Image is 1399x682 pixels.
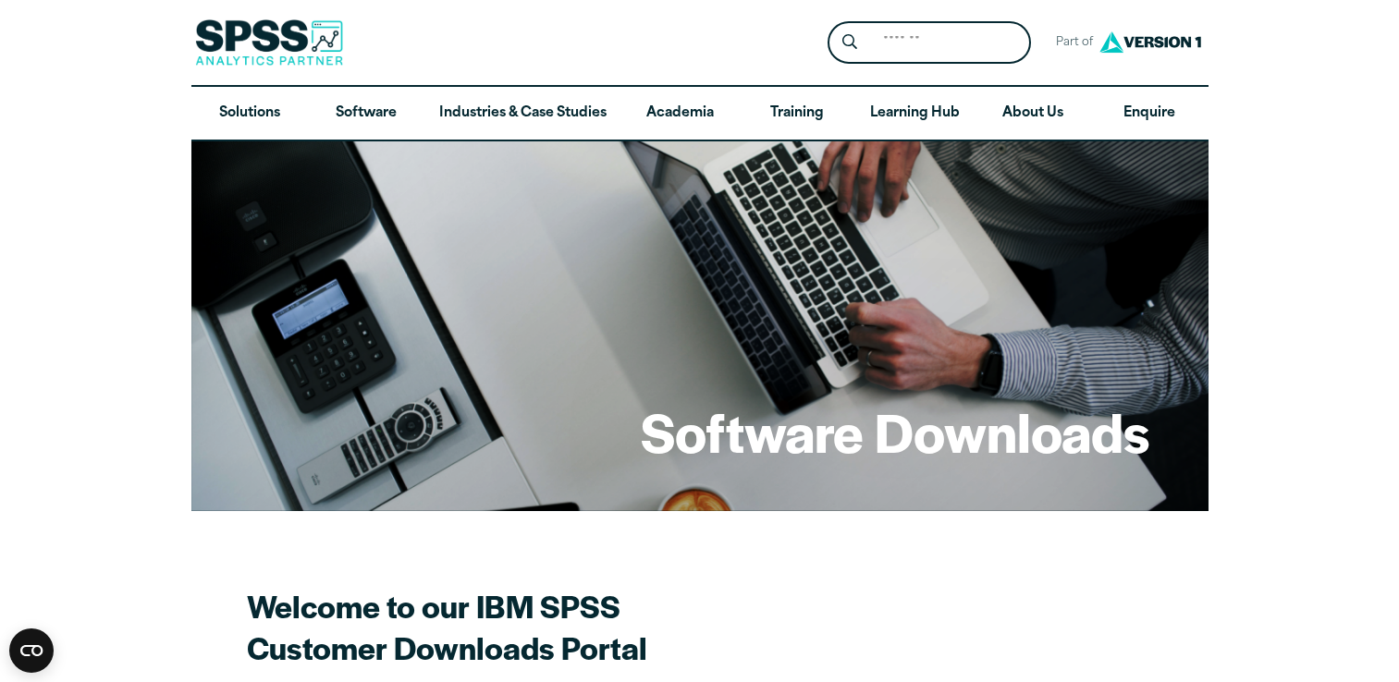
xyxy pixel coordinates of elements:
[1095,25,1206,59] img: Version1 Logo
[832,26,866,60] button: Search magnifying glass icon
[738,87,854,140] a: Training
[641,396,1149,468] h1: Software Downloads
[855,87,975,140] a: Learning Hub
[842,34,857,50] svg: Search magnifying glass icon
[621,87,738,140] a: Academia
[424,87,621,140] a: Industries & Case Studies
[308,87,424,140] a: Software
[828,21,1031,65] form: Site Header Search Form
[1091,87,1208,140] a: Enquire
[247,585,894,668] h2: Welcome to our IBM SPSS Customer Downloads Portal
[191,87,1209,140] nav: Desktop version of site main menu
[975,87,1091,140] a: About Us
[9,628,54,673] button: Open CMP widget
[1046,30,1095,56] span: Part of
[191,87,308,140] a: Solutions
[195,19,343,66] img: SPSS Analytics Partner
